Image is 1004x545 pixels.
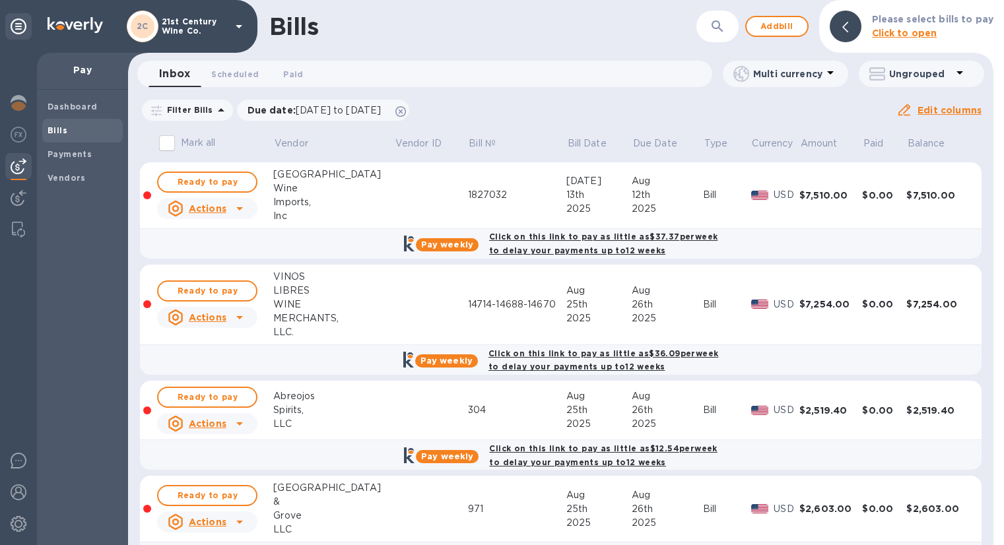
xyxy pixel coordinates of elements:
div: 971 [468,502,566,516]
p: Multi currency [753,67,822,80]
div: Aug [566,284,632,298]
span: Vendor ID [395,137,459,150]
u: Actions [189,517,226,527]
div: LLC. [273,325,394,339]
div: & [273,495,394,509]
p: Vendor ID [395,137,442,150]
b: Click on this link to pay as little as $36.09 per week to delay your payments up to 12 weeks [488,348,718,372]
span: Ready to pay [169,389,246,405]
span: Add bill [757,18,797,34]
img: USD [751,504,769,513]
div: 2025 [632,311,703,325]
div: 2025 [632,202,703,216]
div: $7,254.00 [906,298,970,311]
div: LIBRES [273,284,394,298]
span: Vendor [275,137,325,150]
div: Grove [273,509,394,523]
h1: Bills [269,13,318,40]
img: USD [751,300,769,309]
p: Due date : [248,104,388,117]
span: Balance [908,137,962,150]
div: $2,519.40 [799,404,862,417]
div: $0.00 [862,298,906,311]
div: Aug [632,389,703,403]
b: Pay weekly [421,451,473,461]
span: Bill № [469,137,513,150]
span: Type [704,137,745,150]
div: Aug [632,174,703,188]
div: 13th [566,188,632,202]
u: Actions [189,312,226,323]
div: Bill [703,188,751,202]
img: USD [751,406,769,415]
div: $0.00 [862,502,906,515]
div: $2,603.00 [906,502,970,515]
button: Ready to pay [157,485,257,506]
div: 2025 [632,417,703,431]
span: Bill Date [568,137,624,150]
div: LLC [273,523,394,536]
p: 21st Century Wine Co. [162,17,228,36]
p: USD [774,502,799,516]
button: Addbill [745,16,809,37]
div: Bill [703,298,751,311]
div: Wine [273,181,394,195]
div: Aug [632,488,703,502]
u: Edit columns [918,105,982,115]
div: Imports, [273,195,394,209]
p: Pay [48,63,117,77]
div: 2025 [566,417,632,431]
p: Filter Bills [162,104,213,115]
b: Click on this link to pay as little as $37.37 per week to delay your payments up to 12 weeks [489,232,718,255]
div: Spirits, [273,403,394,417]
p: Due Date [633,137,677,150]
div: 14714-14688-14670 [468,298,566,311]
div: 25th [566,298,632,311]
div: LLC [273,417,394,431]
p: USD [774,403,799,417]
p: Paid [863,137,884,150]
div: Aug [566,488,632,502]
div: 304 [468,403,566,417]
p: USD [774,298,799,311]
b: Pay weekly [421,240,473,249]
b: Click to open [872,28,937,38]
img: Logo [48,17,103,33]
img: Foreign exchange [11,127,26,143]
p: Ungrouped [889,67,952,80]
span: Paid [863,137,901,150]
span: Ready to pay [169,488,246,503]
div: 26th [632,298,703,311]
div: $2,603.00 [799,502,862,515]
button: Ready to pay [157,172,257,193]
p: Currency [752,137,793,150]
div: $7,510.00 [906,189,970,202]
p: Bill № [469,137,496,150]
div: 25th [566,502,632,516]
p: Mark all [181,136,215,150]
p: Balance [908,137,945,150]
u: Actions [189,418,226,429]
div: Bill [703,502,751,516]
div: [GEOGRAPHIC_DATA] [273,481,394,495]
button: Ready to pay [157,280,257,302]
div: VINOS [273,270,394,284]
div: 2025 [566,516,632,530]
p: Vendor [275,137,308,150]
div: $0.00 [862,189,906,202]
b: Pay weekly [420,356,473,366]
div: 26th [632,403,703,417]
span: Paid [283,67,303,81]
button: Ready to pay [157,387,257,408]
b: 2C [137,21,149,31]
div: 1827032 [468,188,566,202]
span: [DATE] to [DATE] [296,105,381,115]
div: Unpin categories [5,13,32,40]
p: Bill Date [568,137,607,150]
div: WINE [273,298,394,311]
b: Payments [48,149,92,159]
b: Dashboard [48,102,98,112]
u: Actions [189,203,226,214]
div: 25th [566,403,632,417]
div: 2025 [566,202,632,216]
